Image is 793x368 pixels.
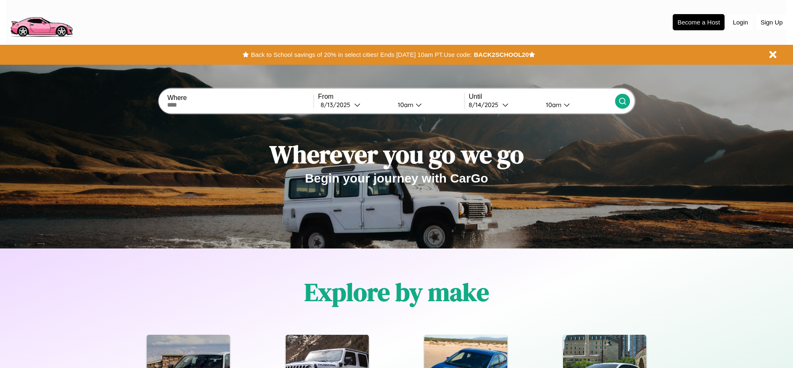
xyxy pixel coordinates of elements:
b: BACK2SCHOOL20 [474,51,529,58]
label: From [318,93,464,100]
h1: Explore by make [304,275,489,309]
button: 10am [539,100,615,109]
div: 8 / 13 / 2025 [321,101,354,109]
div: 8 / 14 / 2025 [469,101,502,109]
button: Back to School savings of 20% in select cities! Ends [DATE] 10am PT.Use code: [249,49,474,61]
button: Sign Up [757,15,787,30]
div: 10am [394,101,416,109]
label: Until [469,93,615,100]
div: 10am [542,101,564,109]
button: Become a Host [673,14,725,30]
button: Login [729,15,752,30]
button: 8/13/2025 [318,100,391,109]
label: Where [167,94,313,102]
button: 10am [391,100,464,109]
img: logo [6,4,76,39]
